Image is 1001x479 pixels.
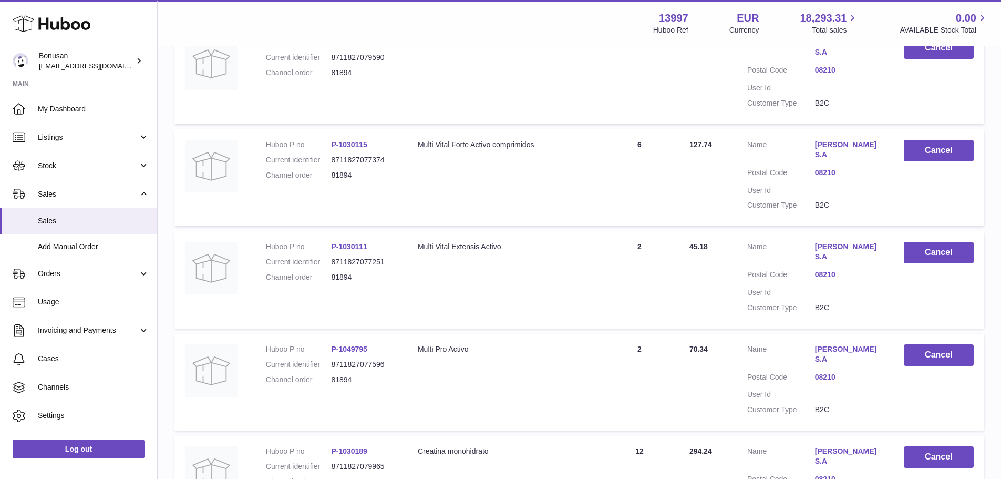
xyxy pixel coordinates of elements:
a: Log out [13,440,145,458]
dt: Customer Type [747,200,815,210]
td: 2 [600,231,679,328]
a: 0.00 AVAILABLE Stock Total [900,11,988,35]
dt: Current identifier [266,53,332,63]
a: [PERSON_NAME] S.A [815,140,883,160]
span: 70.34 [689,345,708,353]
span: Stock [38,161,138,171]
td: 2 [600,334,679,431]
img: internalAdmin-13997@internal.huboo.com [13,53,28,69]
a: 18,293.31 Total sales [800,11,859,35]
span: 294.24 [689,447,712,455]
dt: User Id [747,288,815,298]
div: Currency [729,25,759,35]
button: Cancel [904,37,974,59]
span: My Dashboard [38,104,149,114]
img: no-photo.jpg [185,37,238,90]
dt: Name [747,344,815,367]
dd: 81894 [331,170,397,180]
dt: Postal Code [747,65,815,78]
dt: Huboo P no [266,140,332,150]
div: Multi Vital Forte Activo comprimidos [418,140,590,150]
span: Usage [38,297,149,307]
dd: B2C [815,98,883,108]
a: P-1030189 [331,447,367,455]
td: 6 [600,129,679,226]
dt: User Id [747,390,815,400]
dd: 8711827077251 [331,257,397,267]
dd: B2C [815,200,883,210]
dt: Current identifier [266,360,332,370]
span: Cases [38,354,149,364]
dt: Customer Type [747,405,815,415]
dt: Postal Code [747,372,815,385]
button: Cancel [904,140,974,161]
div: Multi Pro Activo [418,344,590,354]
td: 3 [600,27,679,124]
dd: 8711827079590 [331,53,397,63]
a: P-1030111 [331,242,367,251]
strong: 13997 [659,11,688,25]
dt: Current identifier [266,155,332,165]
button: Cancel [904,242,974,263]
span: 127.74 [689,140,712,149]
a: P-1030115 [331,140,367,149]
dd: 8711827079965 [331,462,397,472]
span: Sales [38,216,149,226]
a: [PERSON_NAME] S.A [815,344,883,364]
a: [PERSON_NAME] S.A [815,446,883,466]
a: 08210 [815,270,883,280]
dd: 8711827077374 [331,155,397,165]
div: Creatina monohidrato [418,446,590,456]
dt: Channel order [266,375,332,385]
span: Channels [38,382,149,392]
dd: B2C [815,405,883,415]
dt: User Id [747,186,815,196]
span: 0.00 [956,11,976,25]
strong: EUR [737,11,759,25]
dd: B2C [815,303,883,313]
span: Settings [38,411,149,421]
span: AVAILABLE Stock Total [900,25,988,35]
a: P-1049795 [331,345,367,353]
dt: Channel order [266,170,332,180]
button: Cancel [904,344,974,366]
dd: 8711827077596 [331,360,397,370]
dd: 81894 [331,375,397,385]
span: Listings [38,133,138,142]
dt: Name [747,37,815,60]
dt: Channel order [266,272,332,282]
dd: 81894 [331,272,397,282]
span: Add Manual Order [38,242,149,252]
dt: Huboo P no [266,344,332,354]
dt: Channel order [266,68,332,78]
div: Multi Vital Extensis Activo [418,242,590,252]
span: Invoicing and Payments [38,325,138,335]
button: Cancel [904,446,974,468]
dt: Postal Code [747,270,815,282]
div: Bonusan [39,51,133,71]
a: [PERSON_NAME] S.A [815,242,883,262]
dt: Customer Type [747,98,815,108]
span: Sales [38,189,138,199]
dd: 81894 [331,68,397,78]
dt: Huboo P no [266,242,332,252]
div: Huboo Ref [653,25,688,35]
dt: Current identifier [266,462,332,472]
span: 18,293.31 [800,11,847,25]
dt: Current identifier [266,257,332,267]
dt: Huboo P no [266,446,332,456]
img: no-photo.jpg [185,140,238,192]
a: 08210 [815,372,883,382]
img: no-photo.jpg [185,344,238,397]
dt: Name [747,140,815,162]
span: [EMAIL_ADDRESS][DOMAIN_NAME] [39,62,154,70]
dt: Postal Code [747,168,815,180]
img: no-photo.jpg [185,242,238,294]
a: 08210 [815,65,883,75]
span: Orders [38,269,138,279]
span: 45.18 [689,242,708,251]
dt: Name [747,242,815,264]
dt: Name [747,446,815,469]
a: 08210 [815,168,883,178]
dt: User Id [747,83,815,93]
